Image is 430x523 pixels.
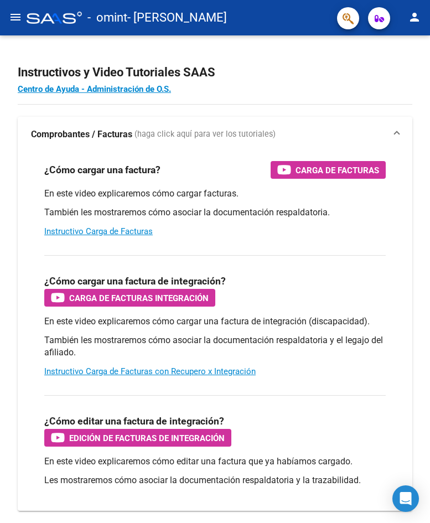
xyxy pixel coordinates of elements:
[9,11,22,24] mat-icon: menu
[44,429,231,447] button: Edición de Facturas de integración
[18,117,412,152] mat-expansion-panel-header: Comprobantes / Facturas (haga click aquí para ver los tutoriales)
[18,84,171,94] a: Centro de Ayuda - Administración de O.S.
[134,128,276,141] span: (haga click aquí para ver los tutoriales)
[392,485,419,512] div: Open Intercom Messenger
[87,6,127,30] span: - omint
[44,455,386,468] p: En este video explicaremos cómo editar una factura que ya habíamos cargado.
[44,273,226,289] h3: ¿Cómo cargar una factura de integración?
[69,291,209,305] span: Carga de Facturas Integración
[44,315,386,328] p: En este video explicaremos cómo cargar una factura de integración (discapacidad).
[127,6,227,30] span: - [PERSON_NAME]
[44,474,386,486] p: Les mostraremos cómo asociar la documentación respaldatoria y la trazabilidad.
[44,162,160,178] h3: ¿Cómo cargar una factura?
[18,152,412,511] div: Comprobantes / Facturas (haga click aquí para ver los tutoriales)
[408,11,421,24] mat-icon: person
[44,188,386,200] p: En este video explicaremos cómo cargar facturas.
[296,163,379,177] span: Carga de Facturas
[31,128,132,141] strong: Comprobantes / Facturas
[44,289,215,307] button: Carga de Facturas Integración
[271,161,386,179] button: Carga de Facturas
[69,431,225,445] span: Edición de Facturas de integración
[44,366,256,376] a: Instructivo Carga de Facturas con Recupero x Integración
[18,62,412,83] h2: Instructivos y Video Tutoriales SAAS
[44,206,386,219] p: También les mostraremos cómo asociar la documentación respaldatoria.
[44,226,153,236] a: Instructivo Carga de Facturas
[44,413,224,429] h3: ¿Cómo editar una factura de integración?
[44,334,386,359] p: También les mostraremos cómo asociar la documentación respaldatoria y el legajo del afiliado.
